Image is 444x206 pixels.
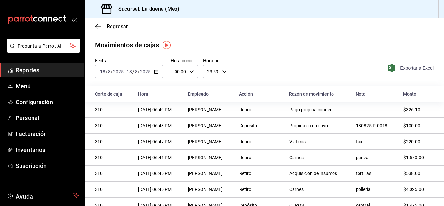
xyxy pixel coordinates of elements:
[16,66,79,75] span: Reportes
[188,139,231,144] div: [PERSON_NAME]
[140,69,151,74] input: ----
[289,139,348,144] div: Viáticos
[95,58,163,63] label: Fecha
[239,155,281,160] div: Retiro
[107,23,128,30] span: Regresar
[403,171,434,176] div: $538.00
[356,155,395,160] div: panza
[108,69,111,74] input: --
[188,171,231,176] div: [PERSON_NAME]
[171,58,198,63] label: Hora inicio
[403,123,434,128] div: $100.00
[95,187,130,192] div: 310
[16,191,71,199] span: Ayuda
[113,5,179,13] h3: Sucursal: La dueña (Mex)
[5,47,80,54] a: Pregunta a Parrot AI
[203,58,230,63] label: Hora fin
[188,107,231,112] div: [PERSON_NAME]
[16,161,79,170] span: Suscripción
[16,145,79,154] span: Inventarios
[113,69,124,74] input: ----
[356,139,395,144] div: taxi
[126,69,132,74] input: --
[356,187,395,192] div: polleria
[124,69,126,74] span: -
[16,114,79,122] span: Personal
[289,123,348,128] div: Propina en efectivo
[72,17,77,22] button: open_drawer_menu
[289,155,348,160] div: Carnes
[352,86,399,102] th: Nota
[289,107,348,112] div: Pago propina connect
[356,171,395,176] div: tortillas
[285,86,352,102] th: Razón de movimiento
[95,171,130,176] div: 310
[163,41,171,49] img: Tooltip marker
[239,171,281,176] div: Retiro
[135,69,138,74] input: --
[95,40,159,50] div: Movimientos de cajas
[138,139,180,144] div: [DATE] 06:47 PM
[138,123,180,128] div: [DATE] 06:48 PM
[100,69,106,74] input: --
[138,171,180,176] div: [DATE] 06:45 PM
[239,107,281,112] div: Retiro
[111,69,113,74] span: /
[16,82,79,90] span: Menú
[16,98,79,106] span: Configuración
[106,69,108,74] span: /
[138,155,180,160] div: [DATE] 06:46 PM
[95,139,130,144] div: 310
[95,23,128,30] button: Regresar
[188,187,231,192] div: [PERSON_NAME]
[356,107,395,112] div: -
[7,39,80,53] button: Pregunta a Parrot AI
[403,139,434,144] div: $220.00
[132,69,134,74] span: /
[138,107,180,112] div: [DATE] 06:49 PM
[399,86,444,102] th: Monto
[403,155,434,160] div: $1,570.00
[356,123,395,128] div: 180825-P-0018
[184,86,235,102] th: Empleado
[403,107,434,112] div: $326.10
[239,123,281,128] div: Depósito
[239,139,281,144] div: Retiro
[403,187,434,192] div: $4,025.00
[95,155,130,160] div: 310
[85,86,134,102] th: Corte de caja
[138,187,180,192] div: [DATE] 06:45 PM
[389,64,434,72] button: Exportar a Excel
[138,69,140,74] span: /
[188,123,231,128] div: [PERSON_NAME]
[235,86,285,102] th: Acción
[134,86,184,102] th: Hora
[188,155,231,160] div: [PERSON_NAME]
[18,43,70,49] span: Pregunta a Parrot AI
[95,123,130,128] div: 310
[95,107,130,112] div: 310
[16,130,79,138] span: Facturación
[239,187,281,192] div: Retiro
[289,187,348,192] div: Carnes
[289,171,348,176] div: Adquisición de Insumos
